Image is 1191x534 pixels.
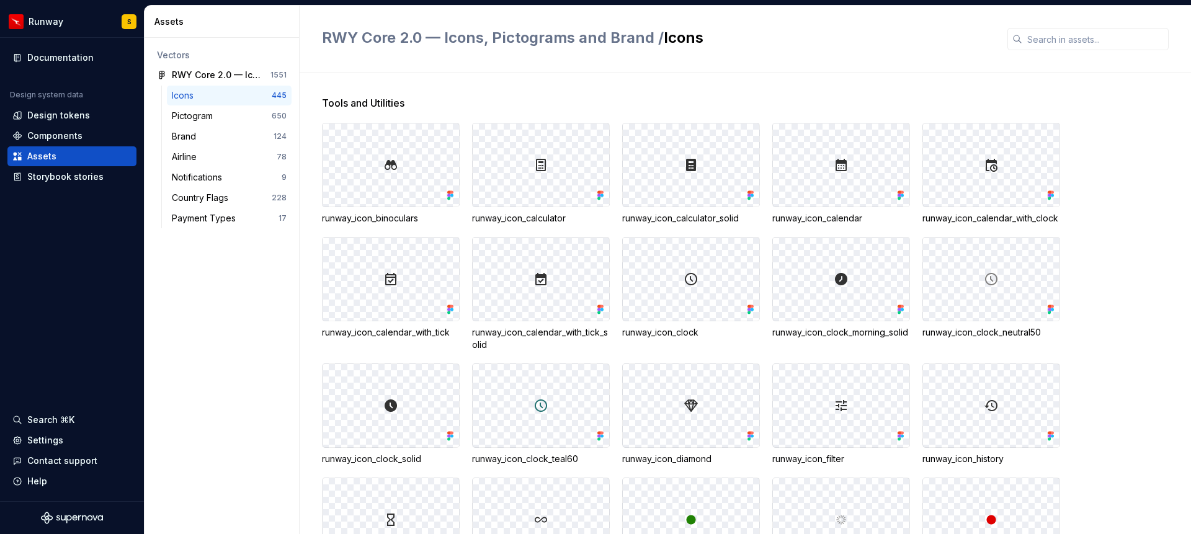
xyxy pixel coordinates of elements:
div: S [127,17,132,27]
div: runway_icon_calendar [772,212,910,225]
img: 6b187050-a3ed-48aa-8485-808e17fcee26.png [9,14,24,29]
a: Documentation [7,48,136,68]
div: Storybook stories [27,171,104,183]
a: Assets [7,146,136,166]
span: Tools and Utilities [322,96,404,110]
div: runway_icon_clock_morning_solid [772,326,910,339]
div: Pictogram [172,110,218,122]
div: 1551 [270,70,287,80]
div: 9 [282,172,287,182]
div: Assets [27,150,56,162]
div: runway_icon_calendar_with_tick_solid [472,326,610,351]
div: 650 [272,111,287,121]
div: runway_icon_calculator [472,212,610,225]
div: Search ⌘K [27,414,74,426]
div: runway_icon_binoculars [322,212,460,225]
button: RunwayS [2,8,141,35]
div: runway_icon_history [922,453,1060,465]
span: RWY Core 2.0 — Icons, Pictograms and Brand / [322,29,664,47]
a: Icons445 [167,86,292,105]
div: Icons [172,89,198,102]
div: Design system data [10,90,83,100]
a: Settings [7,430,136,450]
a: Notifications9 [167,167,292,187]
div: Help [27,475,47,487]
a: Pictogram650 [167,106,292,126]
div: 124 [274,131,287,141]
a: RWY Core 2.0 — Icons, Pictograms and Brand1551 [152,65,292,85]
div: runway_icon_calendar_with_tick [322,326,460,339]
button: Help [7,471,136,491]
div: Runway [29,16,63,28]
a: Design tokens [7,105,136,125]
div: runway_icon_clock [622,326,760,339]
div: Vectors [157,49,287,61]
a: Country Flags228 [167,188,292,208]
div: Settings [27,434,63,447]
div: 17 [279,213,287,223]
button: Contact support [7,451,136,471]
div: runway_icon_diamond [622,453,760,465]
svg: Supernova Logo [41,512,103,524]
div: Payment Types [172,212,241,225]
div: runway_icon_clock_solid [322,453,460,465]
div: runway_icon_calculator_solid [622,212,760,225]
div: Notifications [172,171,227,184]
div: Design tokens [27,109,90,122]
a: Payment Types17 [167,208,292,228]
a: Brand124 [167,127,292,146]
div: runway_icon_clock_neutral50 [922,326,1060,339]
div: Documentation [27,51,94,64]
a: Storybook stories [7,167,136,187]
div: Country Flags [172,192,233,204]
div: Assets [154,16,294,28]
input: Search in assets... [1022,28,1169,50]
h2: Icons [322,28,993,48]
div: RWY Core 2.0 — Icons, Pictograms and Brand [172,69,264,81]
div: runway_icon_clock_teal60 [472,453,610,465]
div: runway_icon_filter [772,453,910,465]
div: 78 [277,152,287,162]
div: runway_icon_calendar_with_clock [922,212,1060,225]
div: Brand [172,130,201,143]
button: Search ⌘K [7,410,136,430]
div: Components [27,130,83,142]
div: Airline [172,151,202,163]
div: 445 [272,91,287,100]
div: Contact support [27,455,97,467]
div: 228 [272,193,287,203]
a: Components [7,126,136,146]
a: Airline78 [167,147,292,167]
